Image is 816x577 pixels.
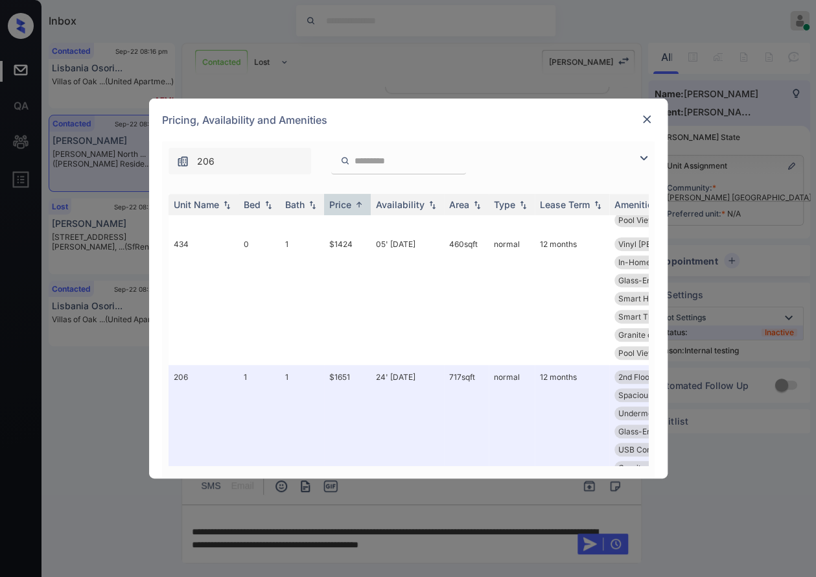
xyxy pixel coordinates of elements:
[618,427,683,436] span: Glass-Enclosed ...
[324,232,371,365] td: $1424
[618,408,682,418] span: Undermount Sink
[618,390,677,400] span: Spacious Closet
[471,200,484,209] img: sorting
[489,365,535,480] td: normal
[280,232,324,365] td: 1
[149,99,668,141] div: Pricing, Availability and Amenities
[329,199,351,210] div: Price
[449,199,469,210] div: Area
[494,199,515,210] div: Type
[371,232,444,365] td: 05' [DATE]
[176,155,189,168] img: icon-zuma
[618,239,707,249] span: Vinyl [PERSON_NAME]...
[489,232,535,365] td: normal
[618,294,685,303] span: Smart Home Lock
[174,199,219,210] div: Unit Name
[376,199,425,210] div: Availability
[324,365,371,480] td: $1651
[618,348,655,358] span: Pool View
[614,199,658,210] div: Amenities
[591,200,604,209] img: sorting
[618,257,688,267] span: In-Home Washer ...
[618,276,683,285] span: Glass-Enclosed ...
[535,232,609,365] td: 12 months
[306,200,319,209] img: sorting
[618,312,689,322] span: Smart Thermosta...
[636,150,651,166] img: icon-zuma
[280,365,324,480] td: 1
[618,330,681,340] span: Granite counter...
[169,365,239,480] td: 206
[244,199,261,210] div: Bed
[535,365,609,480] td: 12 months
[239,365,280,480] td: 1
[618,445,686,454] span: USB Compatible ...
[169,232,239,365] td: 434
[444,365,489,480] td: 717 sqft
[340,155,350,167] img: icon-zuma
[444,232,489,365] td: 460 sqft
[197,154,215,169] span: 206
[353,200,366,209] img: sorting
[239,232,280,365] td: 0
[285,199,305,210] div: Bath
[426,200,439,209] img: sorting
[517,200,530,209] img: sorting
[371,365,444,480] td: 24' [DATE]
[262,200,275,209] img: sorting
[220,200,233,209] img: sorting
[618,463,681,473] span: Granite counter...
[618,372,653,382] span: 2nd Floor
[540,199,590,210] div: Lease Term
[640,113,653,126] img: close
[618,215,655,225] span: Pool View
